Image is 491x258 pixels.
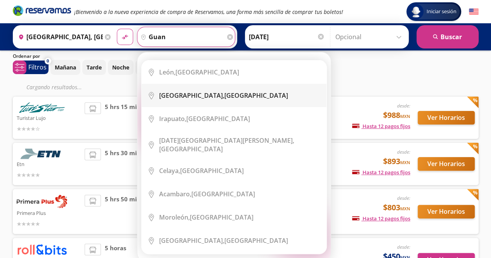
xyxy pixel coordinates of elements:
[400,113,410,119] small: MXN
[159,236,224,245] b: [GEOGRAPHIC_DATA],
[249,27,325,47] input: Elegir Fecha
[137,27,225,47] input: Buscar Destino
[383,202,410,213] span: $803
[82,60,106,75] button: Tarde
[112,63,129,71] p: Noche
[423,8,460,16] span: Iniciar sesión
[105,102,144,133] span: 5 hrs 15 mins
[397,149,410,155] em: desde:
[159,166,180,175] b: Celaya,
[159,114,186,123] b: Irapuato,
[55,63,76,71] p: Mañana
[352,215,410,222] span: Hasta 12 pagos fijos
[159,213,190,222] b: Moroleón,
[335,27,405,47] input: Opcional
[397,102,410,109] em: desde:
[13,5,71,16] i: Brand Logo
[50,60,80,75] button: Mañana
[352,123,410,130] span: Hasta 12 pagos fijos
[108,60,134,75] button: Noche
[416,25,479,48] button: Buscar
[105,149,144,179] span: 5 hrs 30 mins
[159,114,250,123] div: [GEOGRAPHIC_DATA]
[400,206,410,211] small: MXN
[159,213,253,222] div: [GEOGRAPHIC_DATA]
[418,205,475,218] button: Ver Horarios
[13,53,40,60] p: Ordenar por
[15,27,103,47] input: Buscar Origen
[17,113,81,122] p: Turistar Lujo
[400,159,410,165] small: MXN
[159,236,288,245] div: [GEOGRAPHIC_DATA]
[135,60,174,75] button: Madrugada
[397,195,410,201] em: desde:
[159,136,294,145] b: [DATE][GEOGRAPHIC_DATA][PERSON_NAME],
[383,156,410,167] span: $893
[13,61,49,74] button: 0Filtros
[383,109,410,121] span: $988
[159,68,175,76] b: León,
[26,83,82,91] em: Cargando resultados ...
[47,58,49,64] span: 0
[28,62,47,72] p: Filtros
[17,195,67,208] img: Primera Plus
[17,102,67,113] img: Turistar Lujo
[159,136,321,153] div: [GEOGRAPHIC_DATA]
[418,157,475,171] button: Ver Horarios
[17,149,67,159] img: Etn
[159,91,288,100] div: [GEOGRAPHIC_DATA]
[13,5,71,19] a: Brand Logo
[469,7,479,17] button: English
[418,111,475,125] button: Ver Horarios
[159,190,255,198] div: [GEOGRAPHIC_DATA]
[17,159,81,168] p: Etn
[105,195,144,228] span: 5 hrs 50 mins
[352,169,410,176] span: Hasta 12 pagos fijos
[159,190,191,198] b: Acambaro,
[159,166,244,175] div: [GEOGRAPHIC_DATA]
[159,68,239,76] div: [GEOGRAPHIC_DATA]
[87,63,102,71] p: Tarde
[17,208,81,217] p: Primera Plus
[74,8,343,16] em: ¡Bienvenido a la nueva experiencia de compra de Reservamos, una forma más sencilla de comprar tus...
[17,244,67,255] img: Roll & Bits
[159,91,224,100] b: [GEOGRAPHIC_DATA],
[397,244,410,250] em: desde:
